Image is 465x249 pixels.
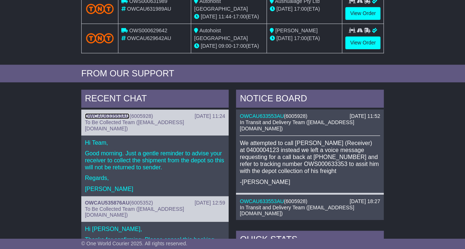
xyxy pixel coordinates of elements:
span: 6005928 [286,113,306,119]
span: [DATE] [276,6,293,12]
span: OWCAU631989AU [127,6,171,12]
div: (ETA) [270,5,339,13]
a: View Order [345,36,380,49]
span: Autohoist [GEOGRAPHIC_DATA] [194,28,248,41]
span: © One World Courier 2025. All rights reserved. [81,241,187,246]
div: NOTICE BOARD [236,90,384,109]
span: [DATE] [276,35,293,41]
a: OWCAU633553AU [240,198,284,204]
span: 11:44 [218,14,231,19]
a: View Order [345,7,380,20]
p: Hi [PERSON_NAME], [85,225,225,232]
span: 17:00 [294,35,307,41]
div: [DATE] 12:59 [194,200,225,206]
p: Hi Team, [85,139,225,146]
span: In Transit and Delivery Team ([EMAIL_ADDRESS][DOMAIN_NAME]) [240,205,354,217]
div: FROM OUR SUPPORT [81,68,384,79]
span: 17:00 [233,14,246,19]
span: [DATE] [201,43,217,49]
span: To Be Collected Team ([EMAIL_ADDRESS][DOMAIN_NAME]) [85,119,184,131]
p: [PERSON_NAME] [85,185,225,192]
span: In Transit and Delivery Team ([EMAIL_ADDRESS][DOMAIN_NAME]) [240,119,354,131]
div: ( ) [240,198,380,205]
span: [PERSON_NAME] [275,28,318,33]
img: TNT_Domestic.png [86,4,114,14]
div: (ETA) [270,35,339,42]
p: We attempted to call [PERSON_NAME] (Receiver) at 0400004123 instead we left a voice message reque... [240,140,380,175]
p: Good morning. Just a gentle reminder to advise your receiver to collect the shipment from the dep... [85,150,225,171]
span: 6005352 [131,200,151,206]
div: ( ) [240,113,380,119]
a: OWCAU633553AU [240,113,284,119]
span: [DATE] [201,14,217,19]
p: Regards, [85,174,225,181]
div: - (ETA) [194,13,264,21]
span: OWS000629642 [129,28,168,33]
div: - (ETA) [194,42,264,50]
div: [DATE] 18:27 [350,198,380,205]
span: 6005928 [131,113,151,119]
p: -[PERSON_NAME] [240,178,380,185]
a: OWCAU633553AU [85,113,129,119]
span: OWCAU629642AU [127,35,171,41]
a: OWCAU535876AU [85,200,129,206]
span: To Be Collected Team ([EMAIL_ADDRESS][DOMAIN_NAME]) [85,206,184,218]
img: TNT_Domestic.png [86,33,114,43]
div: [DATE] 11:52 [350,113,380,119]
div: ( ) [85,200,225,206]
span: 17:00 [294,6,307,12]
div: ( ) [85,113,225,119]
div: RECENT CHAT [81,90,229,109]
span: 6005928 [286,198,306,204]
span: 17:00 [233,43,246,49]
span: 09:00 [218,43,231,49]
div: [DATE] 11:24 [194,113,225,119]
